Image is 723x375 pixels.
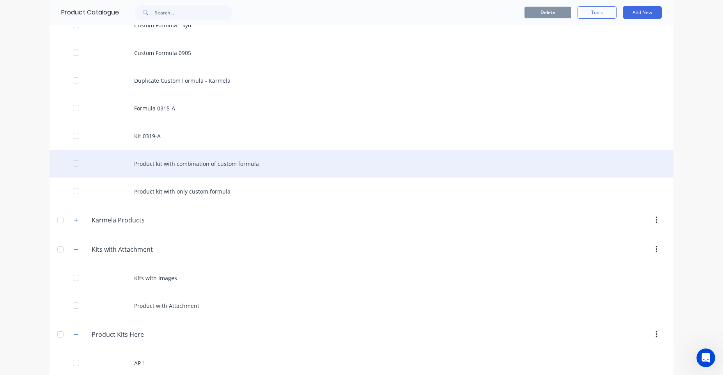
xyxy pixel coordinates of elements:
input: Enter category name [92,330,184,339]
div: Product kit with only custom formula [50,178,673,205]
input: Enter category name [92,245,184,254]
button: Delete [525,7,571,18]
input: Search... [155,5,232,20]
div: Product kit with combination of custom formula [50,150,673,178]
div: Kits with Images [50,264,673,292]
iframe: Intercom live chat [696,348,715,367]
div: Custom Formula - Syd [50,11,673,39]
button: Add New [623,6,662,19]
div: Formula 0315-A [50,94,673,122]
div: Custom Formula 0905 [50,39,673,67]
div: Kit 0319-A [50,122,673,150]
button: Tools [578,6,617,19]
input: Enter category name [92,215,184,225]
div: Product with Attachment [50,292,673,320]
div: Duplicate Custom Formula - Karmela [50,67,673,94]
